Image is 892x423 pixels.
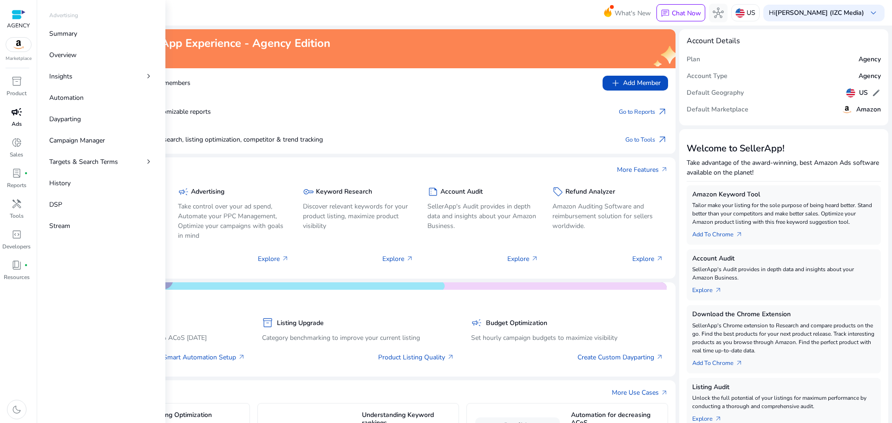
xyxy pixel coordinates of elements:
[687,106,748,114] h5: Default Marketplace
[657,134,668,145] span: arrow_outward
[178,202,289,241] p: Take control over your ad spend, Automate your PPC Management, Optimize your campaigns with goals...
[6,38,31,52] img: amazon.svg
[610,78,621,89] span: add
[49,11,78,20] p: Advertising
[49,178,71,188] p: History
[735,8,745,18] img: us.svg
[471,317,482,328] span: campaign
[378,352,454,362] a: Product Listing Quality
[603,76,668,91] button: addAdd Member
[7,181,26,189] p: Reports
[661,9,670,18] span: chat
[6,55,32,62] p: Marketplace
[692,226,750,239] a: Add To Chrome
[610,78,661,89] span: Add Member
[11,137,22,148] span: donut_small
[687,89,744,97] h5: Default Geography
[687,72,728,80] h5: Account Type
[859,72,881,80] h5: Agency
[471,333,663,343] p: Set hourly campaign budgets to maximize visibility
[619,105,668,118] a: Go to Reportsarrow_outward
[427,186,439,197] span: summarize
[11,76,22,87] span: inventory_2
[661,389,668,397] span: arrow_outward
[632,254,663,264] p: Explore
[507,254,538,264] p: Explore
[49,29,77,39] p: Summary
[552,186,564,197] span: sell
[713,7,724,19] span: hub
[692,255,875,263] h5: Account Audit
[7,89,26,98] p: Product
[316,188,372,196] h5: Keyword Research
[531,255,538,262] span: arrow_outward
[11,260,22,271] span: book_4
[49,93,84,103] p: Automation
[656,255,663,262] span: arrow_outward
[163,352,245,362] a: Smart Automation Setup
[49,157,118,167] p: Targets & Search Terms
[49,72,72,81] p: Insights
[11,229,22,240] span: code_blocks
[49,114,81,124] p: Dayparting
[656,353,663,361] span: arrow_outward
[687,143,881,154] h3: Welcome to SellerApp!
[238,353,245,361] span: arrow_outward
[406,255,413,262] span: arrow_outward
[277,319,324,327] h5: Listing Upgrade
[672,9,701,18] p: Chat Now
[10,212,24,220] p: Tools
[11,168,22,179] span: lab_profile
[859,89,868,97] h5: US
[49,200,62,209] p: DSP
[692,201,875,226] p: Tailor make your listing for the sole purpose of being heard better. Stand better than your compe...
[687,56,700,64] h5: Plan
[144,72,153,81] span: chevron_right
[775,8,864,17] b: [PERSON_NAME] (IZC Media)
[12,120,22,128] p: Ads
[191,188,224,196] h5: Advertising
[49,50,77,60] p: Overview
[692,311,875,319] h5: Download the Chrome Extension
[868,7,879,19] span: keyboard_arrow_down
[447,353,454,361] span: arrow_outward
[11,198,22,209] span: handyman
[735,359,743,367] span: arrow_outward
[715,286,722,294] span: arrow_outward
[577,352,663,362] a: Create Custom Dayparting
[656,4,705,22] button: chatChat Now
[565,188,615,196] h5: Refund Analyzer
[841,104,853,115] img: amazon.svg
[692,191,875,199] h5: Amazon Keyword Tool
[65,135,323,144] p: Keyword research, listing optimization, competitor & trend tracking
[552,202,663,231] p: Amazon Auditing Software and reimbursement solution for sellers worldwide.
[486,319,547,327] h5: Budget Optimization
[24,263,28,267] span: fiber_manual_record
[856,106,881,114] h5: Amazon
[7,21,30,30] p: AGENCY
[258,254,289,264] p: Explore
[49,136,105,145] p: Campaign Manager
[262,317,273,328] span: inventory_2
[625,133,668,146] a: Go to Toolsarrow_outward
[262,333,454,343] p: Category benchmarking to improve your current listing
[872,88,881,98] span: edit
[52,37,330,50] h2: Maximize your SellerApp Experience - Agency Edition
[692,394,875,410] p: Unlock the full potential of your listings for maximum performance by conducting a thorough and c...
[144,157,153,166] span: chevron_right
[692,282,729,295] a: Explorearrow_outward
[615,5,651,21] span: What's New
[687,37,740,46] h4: Account Details
[687,158,881,177] p: Take advantage of the award-winning, best Amazon Ads software available on the planet!
[692,265,875,282] p: SellerApp's Audit provides in depth data and insights about your Amazon Business.
[692,384,875,391] h5: Listing Audit
[769,10,864,16] p: Hi
[11,106,22,117] span: campaign
[2,242,31,251] p: Developers
[440,188,483,196] h5: Account Audit
[303,186,314,197] span: key
[11,404,22,415] span: dark_mode
[24,171,28,175] span: fiber_manual_record
[747,5,755,21] p: US
[709,4,728,22] button: hub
